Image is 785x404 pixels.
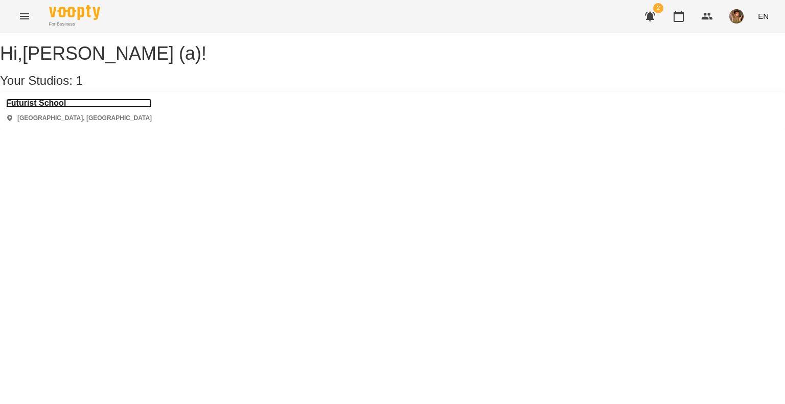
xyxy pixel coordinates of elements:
[653,3,663,13] span: 2
[49,5,100,20] img: Voopty Logo
[729,9,744,23] img: 166010c4e833d35833869840c76da126.jpeg
[49,21,100,28] span: For Business
[754,7,773,26] button: EN
[6,99,152,108] a: Futurist School
[758,11,769,21] span: EN
[76,74,83,87] span: 1
[17,114,152,123] p: [GEOGRAPHIC_DATA], [GEOGRAPHIC_DATA]
[12,4,37,29] button: Menu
